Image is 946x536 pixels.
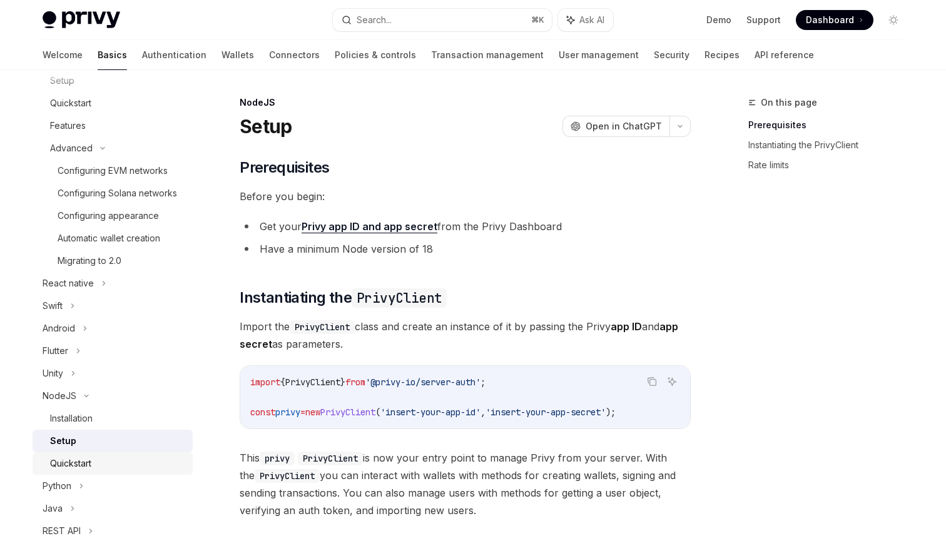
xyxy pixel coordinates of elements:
[558,9,613,31] button: Ask AI
[883,10,903,30] button: Toggle dark mode
[250,407,275,418] span: const
[579,14,604,26] span: Ask AI
[43,478,71,493] div: Python
[586,120,662,133] span: Open in ChatGPT
[352,288,447,308] code: PrivyClient
[221,40,254,70] a: Wallets
[43,11,120,29] img: light logo
[43,501,63,516] div: Java
[806,14,854,26] span: Dashboard
[240,188,691,205] span: Before you begin:
[240,158,329,178] span: Prerequisites
[269,40,320,70] a: Connectors
[33,430,193,452] a: Setup
[98,40,127,70] a: Basics
[50,411,93,426] div: Installation
[481,407,486,418] span: ,
[33,114,193,137] a: Features
[375,407,380,418] span: (
[345,377,365,388] span: from
[240,96,691,109] div: NodeJS
[606,407,616,418] span: );
[43,276,94,291] div: React native
[50,433,76,448] div: Setup
[240,115,292,138] h1: Setup
[380,407,481,418] span: 'insert-your-app-id'
[335,40,416,70] a: Policies & controls
[33,182,193,205] a: Configuring Solana networks
[33,250,193,272] a: Migrating to 2.0
[562,116,669,137] button: Open in ChatGPT
[559,40,639,70] a: User management
[240,218,691,235] li: Get your from the Privy Dashboard
[481,377,486,388] span: ;
[611,320,642,333] strong: app ID
[260,452,295,465] code: privy
[240,449,691,519] span: This is now your entry point to manage Privy from your server. With the you can interact with wal...
[33,227,193,250] a: Automatic wallet creation
[43,388,76,403] div: NodeJS
[748,135,913,155] a: Instantiating the PrivyClient
[58,231,160,246] div: Automatic wallet creation
[431,40,544,70] a: Transaction management
[33,452,193,475] a: Quickstart
[333,9,552,31] button: Search...⌘K
[796,10,873,30] a: Dashboard
[240,318,691,353] span: Import the class and create an instance of it by passing the Privy and as parameters.
[43,40,83,70] a: Welcome
[43,343,68,358] div: Flutter
[275,407,300,418] span: privy
[58,253,121,268] div: Migrating to 2.0
[305,407,320,418] span: new
[33,407,193,430] a: Installation
[365,377,481,388] span: '@privy-io/server-auth'
[33,159,193,182] a: Configuring EVM networks
[58,208,159,223] div: Configuring appearance
[58,163,168,178] div: Configuring EVM networks
[43,321,75,336] div: Android
[240,240,691,258] li: Have a minimum Node version of 18
[142,40,206,70] a: Authentication
[755,40,814,70] a: API reference
[761,95,817,110] span: On this page
[748,115,913,135] a: Prerequisites
[50,141,93,156] div: Advanced
[33,205,193,227] a: Configuring appearance
[43,366,63,381] div: Unity
[704,40,740,70] a: Recipes
[50,96,91,111] div: Quickstart
[298,452,363,465] code: PrivyClient
[300,407,305,418] span: =
[654,40,689,70] a: Security
[748,155,913,175] a: Rate limits
[340,377,345,388] span: }
[43,298,63,313] div: Swift
[302,220,437,233] a: Privy app ID and app secret
[706,14,731,26] a: Demo
[320,407,375,418] span: PrivyClient
[486,407,606,418] span: 'insert-your-app-secret'
[33,92,193,114] a: Quickstart
[50,118,86,133] div: Features
[280,377,285,388] span: {
[250,377,280,388] span: import
[644,373,660,390] button: Copy the contents from the code block
[531,15,544,25] span: ⌘ K
[255,469,320,483] code: PrivyClient
[58,186,177,201] div: Configuring Solana networks
[664,373,680,390] button: Ask AI
[746,14,781,26] a: Support
[357,13,392,28] div: Search...
[50,456,91,471] div: Quickstart
[240,288,447,308] span: Instantiating the
[285,377,340,388] span: PrivyClient
[290,320,355,334] code: PrivyClient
